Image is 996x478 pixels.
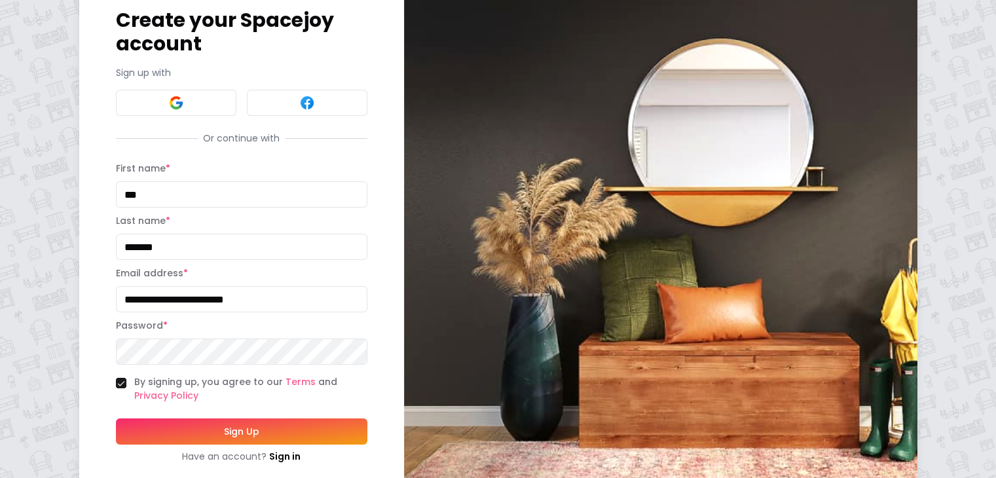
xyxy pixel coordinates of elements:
[198,132,285,145] span: Or continue with
[269,450,301,463] a: Sign in
[116,319,168,332] label: Password
[168,95,184,111] img: Google signin
[286,375,316,388] a: Terms
[116,162,170,175] label: First name
[116,9,367,56] h1: Create your Spacejoy account
[116,214,170,227] label: Last name
[134,375,367,403] label: By signing up, you agree to our and
[116,66,367,79] p: Sign up with
[116,450,367,463] div: Have an account?
[116,267,188,280] label: Email address
[299,95,315,111] img: Facebook signin
[116,418,367,445] button: Sign Up
[134,389,198,402] a: Privacy Policy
